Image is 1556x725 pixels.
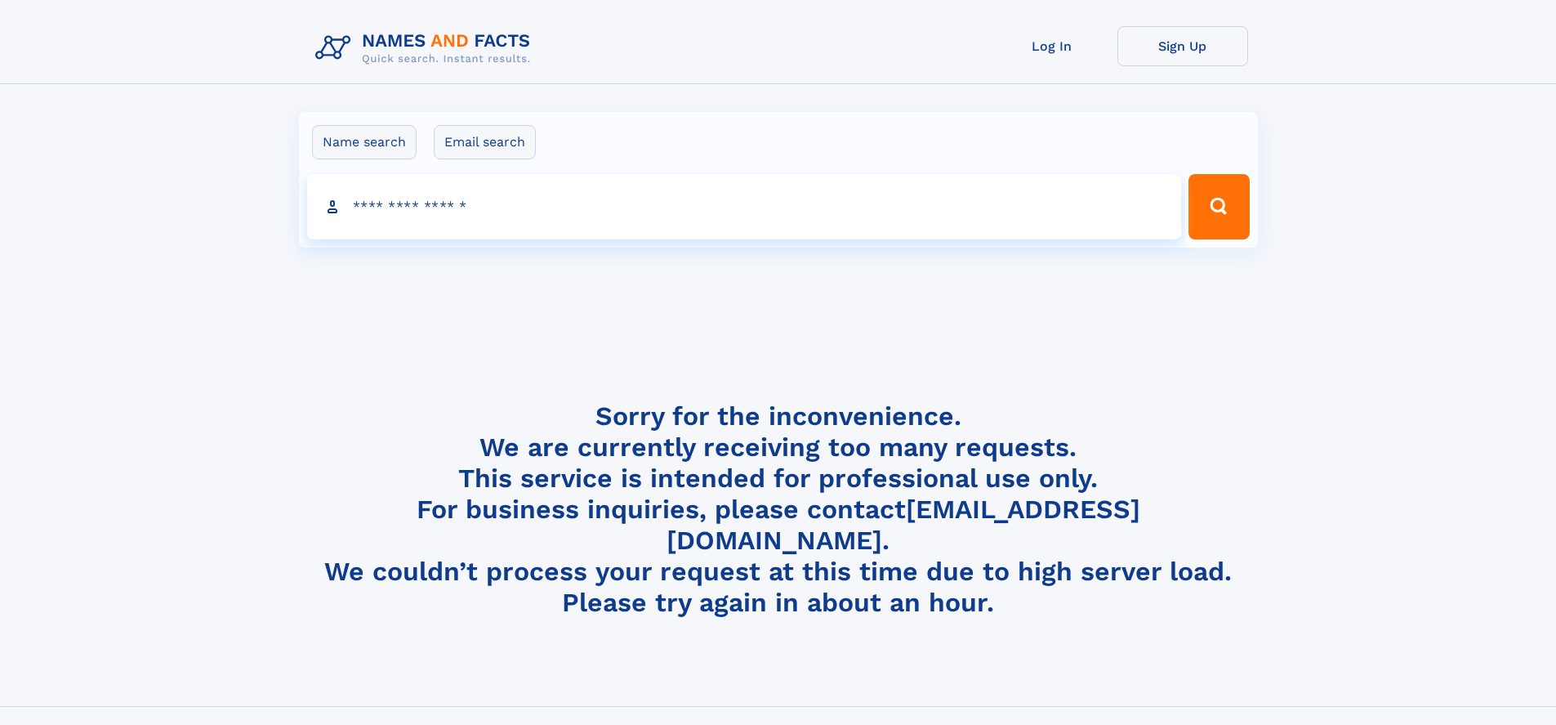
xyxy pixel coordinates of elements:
[667,494,1140,556] a: [EMAIL_ADDRESS][DOMAIN_NAME]
[987,26,1117,66] a: Log In
[1117,26,1248,66] a: Sign Up
[312,125,417,159] label: Name search
[309,26,544,70] img: Logo Names and Facts
[434,125,536,159] label: Email search
[309,401,1248,619] h4: Sorry for the inconvenience. We are currently receiving too many requests. This service is intend...
[1188,174,1249,239] button: Search Button
[307,174,1182,239] input: search input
